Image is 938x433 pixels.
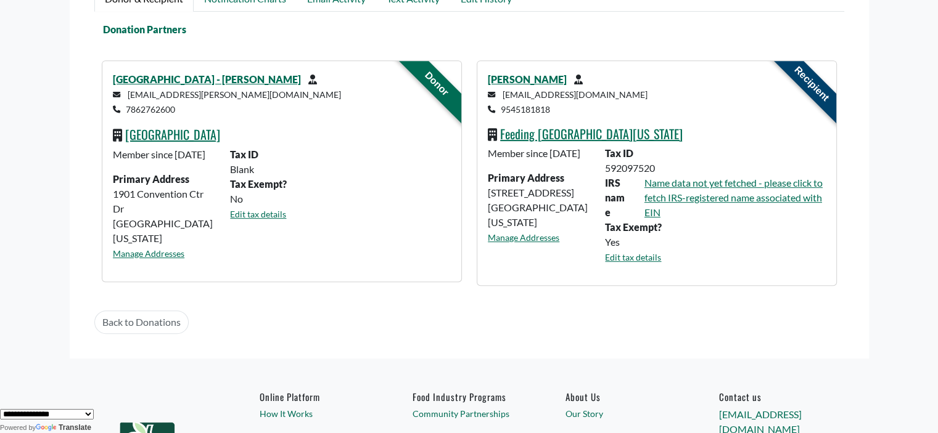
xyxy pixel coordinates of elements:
[488,73,567,85] a: [PERSON_NAME]
[230,148,258,160] b: Tax ID
[488,89,648,115] small: [EMAIL_ADDRESS][DOMAIN_NAME] 9545181818
[488,232,559,243] a: Manage Addresses
[113,147,215,162] p: Member since [DATE]
[605,177,625,218] strong: IRS name
[566,391,678,402] a: About Us
[644,177,823,218] a: Name data not yet fetched - please click to fetch IRS-registered name associated with EIN
[87,22,837,37] div: Donation Partners
[105,147,223,270] div: 1901 Convention Ctr Dr [GEOGRAPHIC_DATA][US_STATE]
[385,33,487,134] div: Donor
[598,161,833,176] div: 592097520
[480,146,598,274] div: [STREET_ADDRESS] [GEOGRAPHIC_DATA][US_STATE]
[488,146,590,161] p: Member since [DATE]
[760,33,862,134] div: Recipient
[605,147,633,159] b: Tax ID
[605,221,662,233] b: Tax Exempt?
[113,248,184,259] a: Manage Addresses
[36,424,59,432] img: Google Translate
[413,391,525,402] h6: Food Industry Programs
[113,73,301,85] a: [GEOGRAPHIC_DATA] - [PERSON_NAME]
[36,423,91,432] a: Translate
[500,124,683,143] a: Feeding [GEOGRAPHIC_DATA][US_STATE]
[718,391,831,402] h6: Contact us
[598,235,833,249] div: Yes
[223,192,458,206] div: No
[223,162,458,177] div: Blank
[605,252,661,262] a: Edit tax details
[488,172,564,184] strong: Primary Address
[94,310,189,334] a: Back to Donations
[113,89,341,115] small: [EMAIL_ADDRESS][PERSON_NAME][DOMAIN_NAME] 7862762600
[230,209,286,219] a: Edit tax details
[113,173,189,185] strong: Primary Address
[125,125,220,144] a: [GEOGRAPHIC_DATA]
[260,391,372,402] h6: Online Platform
[230,178,287,190] b: Tax Exempt?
